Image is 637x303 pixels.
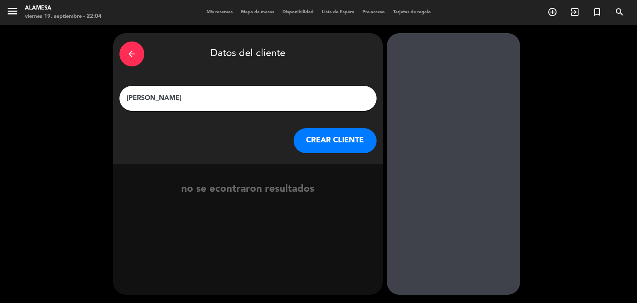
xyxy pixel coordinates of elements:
[202,10,237,15] span: Mis reservas
[6,5,19,17] i: menu
[25,12,102,21] div: viernes 19. septiembre - 22:04
[25,4,102,12] div: Alamesa
[615,7,625,17] i: search
[126,93,370,104] input: Escriba nombre, correo electrónico o número de teléfono...
[358,10,389,15] span: Pre-acceso
[294,128,377,153] button: CREAR CLIENTE
[237,10,278,15] span: Mapa de mesas
[547,7,557,17] i: add_circle_outline
[6,5,19,20] button: menu
[113,181,383,198] div: no se econtraron resultados
[389,10,435,15] span: Tarjetas de regalo
[570,7,580,17] i: exit_to_app
[127,49,137,59] i: arrow_back
[278,10,318,15] span: Disponibilidad
[318,10,358,15] span: Lista de Espera
[119,39,377,68] div: Datos del cliente
[592,7,602,17] i: turned_in_not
